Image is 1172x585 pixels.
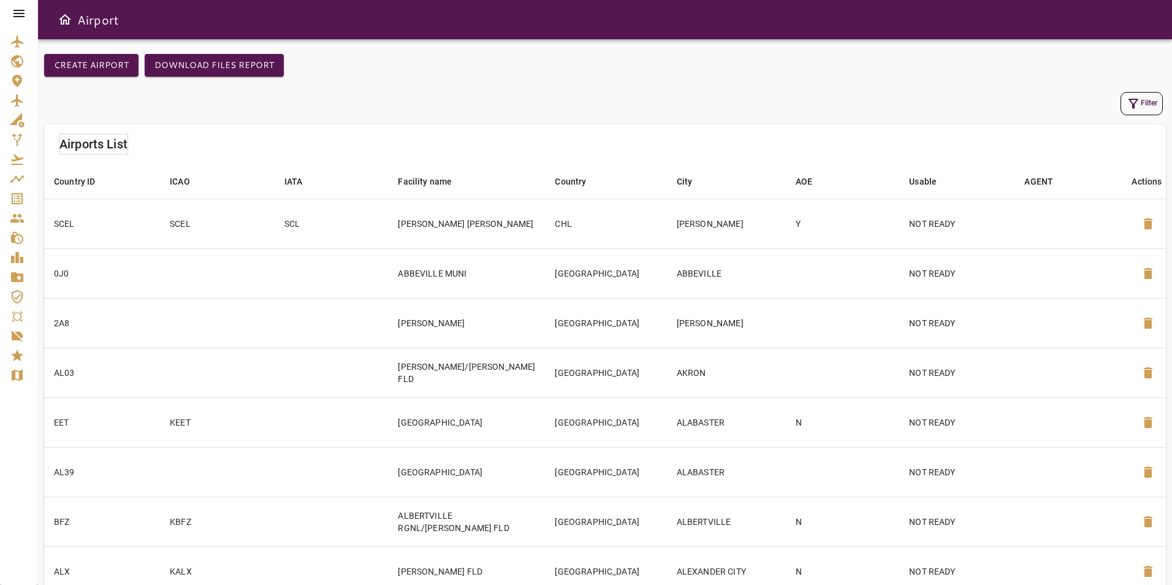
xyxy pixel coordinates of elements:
[1141,216,1155,231] span: delete
[284,174,319,189] span: IATA
[160,497,274,546] td: KBFZ
[545,298,666,348] td: [GEOGRAPHIC_DATA]
[667,497,786,546] td: ALBERTVILLE
[1024,174,1053,189] div: AGENT
[77,10,119,29] h6: Airport
[1133,259,1163,288] button: Delete Airport
[1121,92,1163,115] button: Filter
[44,497,160,546] td: BFZ
[44,248,160,298] td: 0J0
[284,174,303,189] div: IATA
[398,174,468,189] span: Facility name
[1141,465,1155,480] span: delete
[545,397,666,447] td: [GEOGRAPHIC_DATA]
[1133,308,1163,338] button: Delete Airport
[388,298,545,348] td: [PERSON_NAME]
[388,199,545,248] td: [PERSON_NAME] [PERSON_NAME]
[1141,365,1155,380] span: delete
[59,134,127,154] h6: Airports List
[545,248,666,298] td: [GEOGRAPHIC_DATA]
[545,497,666,546] td: [GEOGRAPHIC_DATA]
[667,348,786,397] td: AKRON
[44,54,139,77] button: Create airport
[909,317,1005,329] p: NOT READY
[909,367,1005,379] p: NOT READY
[909,174,937,189] div: Usable
[545,199,666,248] td: CHL
[53,7,77,32] button: Open drawer
[275,199,389,248] td: SCL
[44,199,160,248] td: SCEL
[44,348,160,397] td: AL03
[667,397,786,447] td: ALABASTER
[677,174,693,189] div: City
[160,199,274,248] td: SCEL
[1141,266,1155,281] span: delete
[545,348,666,397] td: [GEOGRAPHIC_DATA]
[667,298,786,348] td: [PERSON_NAME]
[1133,457,1163,487] button: Delete Airport
[909,416,1005,429] p: NOT READY
[796,174,812,189] div: AOE
[545,447,666,497] td: [GEOGRAPHIC_DATA]
[1141,514,1155,529] span: delete
[786,397,900,447] td: N
[44,447,160,497] td: AL39
[388,447,545,497] td: [GEOGRAPHIC_DATA]
[1133,507,1163,537] button: Delete Airport
[170,174,190,189] div: ICAO
[160,397,274,447] td: KEET
[909,516,1005,528] p: NOT READY
[909,565,1005,578] p: NOT READY
[1133,408,1163,437] button: Delete Airport
[786,497,900,546] td: N
[398,174,452,189] div: Facility name
[1133,358,1163,388] button: Delete Airport
[1024,174,1069,189] span: AGENT
[44,298,160,348] td: 2A8
[388,348,545,397] td: [PERSON_NAME]/[PERSON_NAME] FLD
[786,199,900,248] td: Y
[44,397,160,447] td: EET
[796,174,828,189] span: AOE
[54,174,112,189] span: Country ID
[170,174,206,189] span: ICAO
[1133,209,1163,239] button: Delete Airport
[1141,316,1155,331] span: delete
[1141,564,1155,579] span: delete
[145,54,284,77] button: Download Files Report
[54,174,96,189] div: Country ID
[667,199,786,248] td: [PERSON_NAME]
[1141,415,1155,430] span: delete
[388,497,545,546] td: ALBERTVILLE RGNL/[PERSON_NAME] FLD
[677,174,709,189] span: City
[667,248,786,298] td: ABBEVILLE
[555,174,586,189] div: Country
[667,447,786,497] td: ALABASTER
[388,248,545,298] td: ABBEVILLE MUNI
[909,174,953,189] span: Usable
[909,267,1005,280] p: NOT READY
[388,397,545,447] td: [GEOGRAPHIC_DATA]
[909,218,1005,230] p: NOT READY
[555,174,602,189] span: Country
[909,466,1005,478] p: NOT READY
